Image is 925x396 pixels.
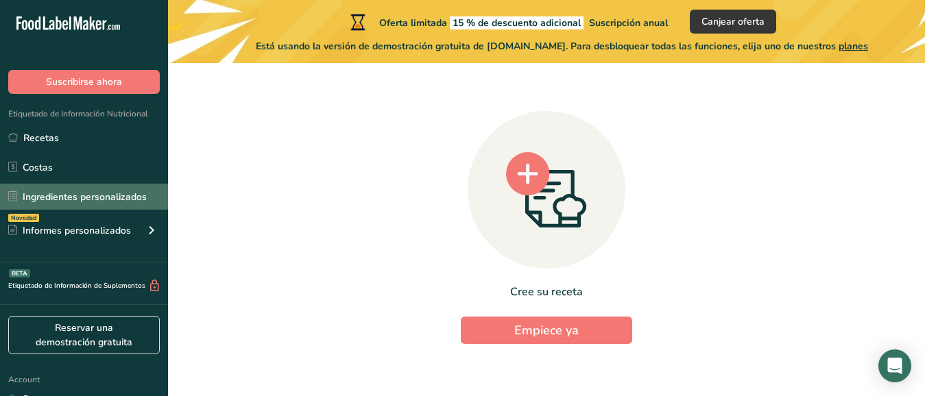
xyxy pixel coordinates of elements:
[878,349,911,382] div: Open Intercom Messenger
[450,16,584,29] span: 15 % de descuento adicional
[514,322,579,338] span: Empiece ya
[46,75,122,89] span: Suscribirse ahora
[461,284,632,300] div: Cree su receta
[461,317,632,344] button: Empiece ya
[701,14,765,29] span: Canjear oferta
[690,10,776,34] button: Canjear oferta
[8,316,160,354] a: Reservar una demostración gratuita
[8,223,131,238] div: Informes personalizados
[8,70,160,94] button: Suscribirse ahora
[839,40,868,53] span: planes
[589,16,668,29] span: Suscripción anual
[8,214,39,222] div: Novedad
[348,14,668,30] div: Oferta limitada
[256,39,868,53] span: Está usando la versión de demostración gratuita de [DOMAIN_NAME]. Para desbloquear todas las func...
[9,269,30,277] div: BETA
